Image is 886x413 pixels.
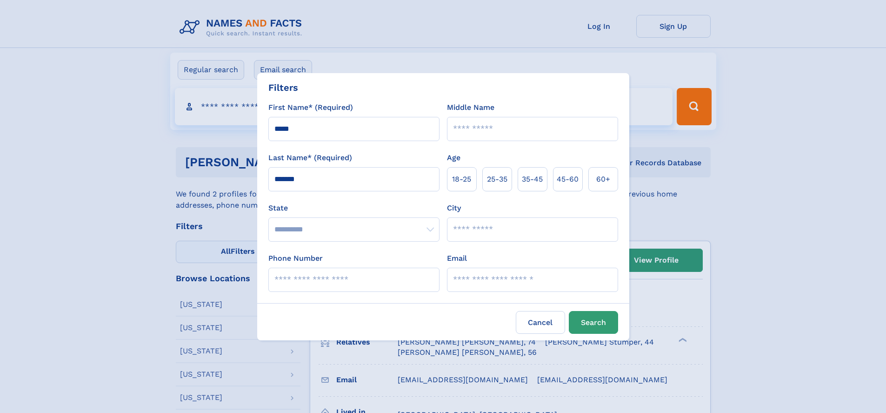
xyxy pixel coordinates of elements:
[557,174,579,185] span: 45‑60
[447,152,460,163] label: Age
[452,174,471,185] span: 18‑25
[268,203,440,214] label: State
[268,102,353,113] label: First Name* (Required)
[268,253,323,264] label: Phone Number
[596,174,610,185] span: 60+
[447,253,467,264] label: Email
[516,311,565,334] label: Cancel
[447,203,461,214] label: City
[487,174,507,185] span: 25‑35
[569,311,618,334] button: Search
[268,81,298,95] div: Filters
[522,174,543,185] span: 35‑45
[447,102,494,113] label: Middle Name
[268,152,352,163] label: Last Name* (Required)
